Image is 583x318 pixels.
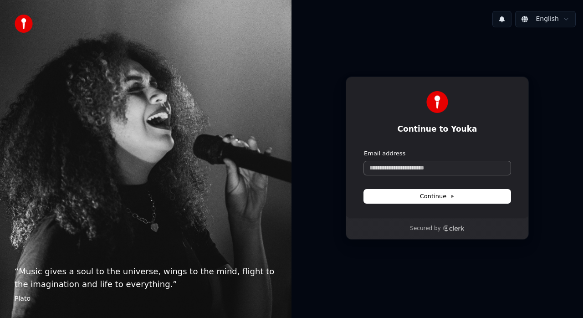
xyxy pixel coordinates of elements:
[364,149,405,158] label: Email address
[364,124,511,135] h1: Continue to Youka
[15,265,277,291] p: “ Music gives a soul to the universe, wings to the mind, flight to the imagination and life to ev...
[364,190,511,203] button: Continue
[15,294,277,303] footer: Plato
[410,225,440,232] p: Secured by
[443,225,465,231] a: Clerk logo
[420,192,455,200] span: Continue
[15,15,33,33] img: youka
[426,91,448,113] img: Youka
